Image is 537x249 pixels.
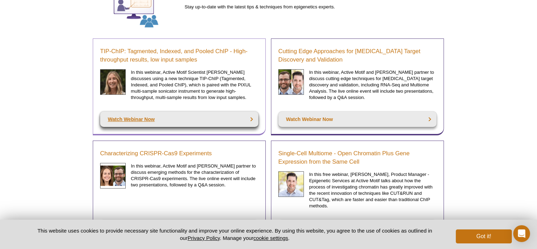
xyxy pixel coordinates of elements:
[278,149,437,166] a: Single-Cell Multiome - Open Chromatin Plus Gene Expression from the Same Cell
[513,225,530,242] div: Open Intercom Messenger
[100,112,258,127] a: Watch Webinar Now
[100,149,212,158] a: Characterizing CRISPR-Cas9 Experiments
[456,229,512,243] button: Got it!
[253,235,288,241] button: cookie settings
[278,47,437,64] a: Cutting Edge Approaches for [MEDICAL_DATA] Target Discovery and Validation
[25,227,444,242] p: This website uses cookies to provide necessary site functionality and improve your online experie...
[100,69,126,95] img: Sarah Traynor headshot
[131,69,258,101] p: In this webinar, Active Motif Scientist [PERSON_NAME] discusses using a new technique TIP-ChIP (T...
[100,163,126,188] img: CRISPR Webinar
[131,163,258,188] p: In this webinar, Active Motif and [PERSON_NAME] partner to discuss emerging methods for the chara...
[100,47,258,64] a: TIP-ChIP: Tagmented, Indexed, and Pooled ChIP - High-throughput results, low input samples
[184,4,444,10] p: Stay up-to-date with the latest tips & techniques from epigenetics experts.
[278,112,437,127] a: Watch Webinar Now
[278,171,304,197] img: Single-Cell Multiome Webinar
[278,69,304,95] img: Cancer Discovery Webinar
[188,235,220,241] a: Privacy Policy
[309,171,437,209] p: In this free webinar, [PERSON_NAME], Product Manager - Epigenetic Services at Active Motif talks ...
[309,69,437,101] p: In this webinar, Active Motif and [PERSON_NAME] partner to discuss cutting edge techniques for [M...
